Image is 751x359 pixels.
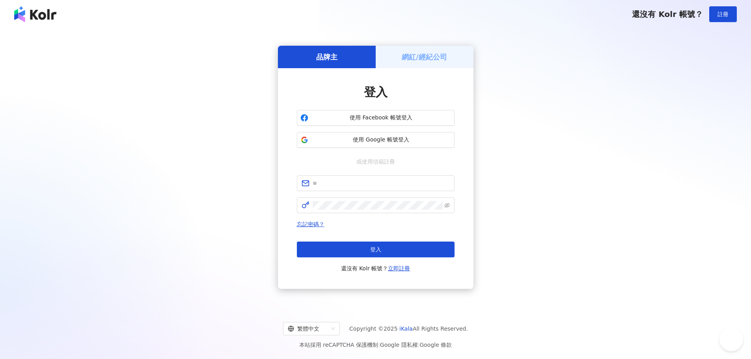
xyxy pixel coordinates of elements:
[388,265,410,272] a: 立即註冊
[299,340,452,350] span: 本站採用 reCAPTCHA 保護機制
[632,9,703,19] span: 還沒有 Kolr 帳號？
[297,221,324,227] a: 忘記密碼？
[351,157,401,166] span: 或使用信箱註冊
[14,6,56,22] img: logo
[380,342,418,348] a: Google 隱私權
[370,246,381,253] span: 登入
[419,342,452,348] a: Google 條款
[418,342,420,348] span: |
[297,132,455,148] button: 使用 Google 帳號登入
[717,11,729,17] span: 註冊
[378,342,380,348] span: |
[399,326,413,332] a: iKala
[288,322,328,335] div: 繁體中文
[297,110,455,126] button: 使用 Facebook 帳號登入
[311,114,451,122] span: 使用 Facebook 帳號登入
[311,136,451,144] span: 使用 Google 帳號登入
[709,6,737,22] button: 註冊
[316,52,337,62] h5: 品牌主
[364,85,388,99] span: 登入
[444,203,450,208] span: eye-invisible
[719,327,743,351] iframe: Help Scout Beacon - Open
[297,242,455,257] button: 登入
[341,264,410,273] span: 還沒有 Kolr 帳號？
[402,52,447,62] h5: 網紅/經紀公司
[349,324,468,333] span: Copyright © 2025 All Rights Reserved.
